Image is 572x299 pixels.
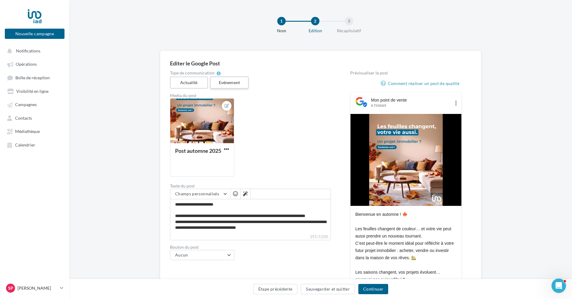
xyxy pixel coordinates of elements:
[15,129,40,134] span: Médiathèque
[4,86,66,96] a: Visibilité en ligne
[15,102,37,107] span: Campagnes
[15,75,50,80] span: Boîte de réception
[330,28,368,34] div: Récapitulatif
[262,28,301,34] div: Nom
[301,284,355,294] button: Sauvegarder et quitter
[4,58,66,69] a: Opérations
[371,103,451,108] div: à l'instant
[345,17,353,25] div: 3
[170,189,230,199] button: Champs personnalisés
[16,89,49,94] span: Visibilité en ligne
[15,115,32,121] span: Contacts
[170,71,215,75] span: Type de communication
[4,126,66,137] a: Médiathèque
[15,142,35,147] span: Calendrier
[16,62,37,67] span: Opérations
[4,112,66,123] a: Contacts
[170,77,208,89] label: Actualité
[296,28,335,34] div: Edition
[355,211,457,297] div: Bienvenue en automne ! 🍁 Les feuilles changent de couleur… et votre vie peut aussi prendre un nou...
[175,147,221,154] div: Post automne 2025
[4,45,63,56] button: Notifications
[170,234,331,240] label: 391/1500
[358,284,388,294] button: Continuer
[369,114,443,206] img: Post automne 2025
[4,99,66,110] a: Campagnes
[175,191,219,196] span: Champs personnalisés
[253,284,298,294] button: Étape précédente
[381,80,462,87] a: Comment réaliser un post de qualité
[175,252,188,257] span: Aucun
[5,282,64,294] a: Sp [PERSON_NAME]
[210,77,248,89] label: Evénement
[311,17,319,25] div: 2
[4,139,66,150] a: Calendrier
[371,97,451,103] div: Mon point de vente
[350,71,462,75] div: Prévisualiser le post
[170,61,471,66] div: Editer le Google Post
[8,285,13,291] span: Sp
[17,285,58,291] p: [PERSON_NAME]
[5,29,64,39] button: Nouvelle campagne
[4,72,66,83] a: Boîte de réception
[277,17,286,25] div: 1
[170,93,331,98] div: Media du post
[16,48,40,53] span: Notifications
[170,245,331,249] label: Bouton du post
[552,279,566,293] iframe: Intercom live chat
[170,250,234,260] button: Aucun
[170,184,331,188] label: Texte du post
